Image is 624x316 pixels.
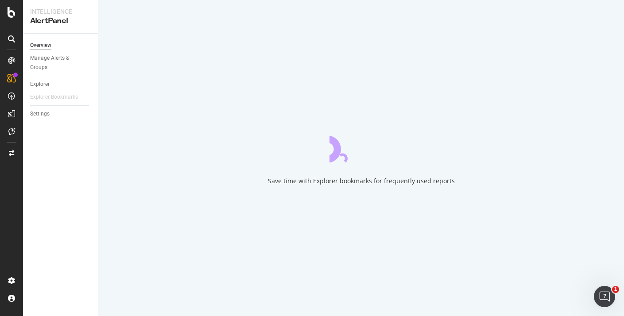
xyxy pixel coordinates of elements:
[30,109,92,119] a: Settings
[268,177,455,185] div: Save time with Explorer bookmarks for frequently used reports
[30,109,50,119] div: Settings
[30,80,50,89] div: Explorer
[30,16,91,26] div: AlertPanel
[30,80,92,89] a: Explorer
[30,41,51,50] div: Overview
[594,286,615,307] iframe: Intercom live chat
[30,41,92,50] a: Overview
[30,7,91,16] div: Intelligence
[30,54,83,72] div: Manage Alerts & Groups
[30,92,87,102] a: Explorer Bookmarks
[329,131,393,162] div: animation
[612,286,619,293] span: 1
[30,54,92,72] a: Manage Alerts & Groups
[30,92,78,102] div: Explorer Bookmarks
